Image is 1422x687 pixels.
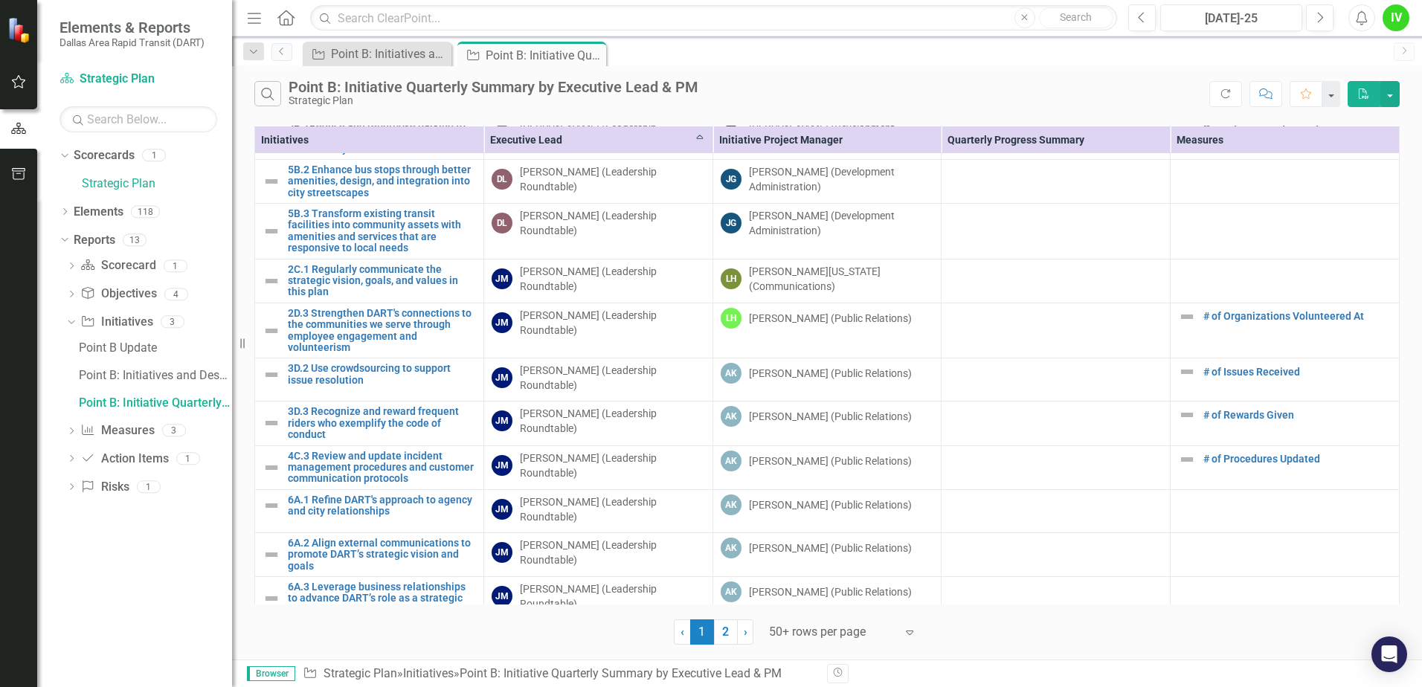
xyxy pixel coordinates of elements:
div: [PERSON_NAME] (Development Administration) [749,164,934,194]
a: 3D.3 Recognize and reward frequent riders who exemplify the code of conduct [288,406,476,440]
div: Open Intercom Messenger [1371,636,1407,672]
div: LH [721,268,741,289]
input: Search ClearPoint... [310,5,1117,31]
div: [PERSON_NAME] (Public Relations) [749,409,912,424]
a: 2C.1 Regularly communicate the strategic vision, goals, and values in this plan [288,264,476,298]
div: [PERSON_NAME] (Leadership Roundtable) [520,308,705,338]
div: 3 [161,316,184,329]
a: 4C.3 Review and update incident management procedures and customer communication protocols [288,451,476,485]
div: [PERSON_NAME] (Public Relations) [749,541,912,555]
div: AK [721,538,741,558]
span: Browser [247,666,295,681]
a: # of Rewards Given [1203,410,1392,421]
img: Not Defined [263,414,280,432]
div: JM [492,499,512,520]
div: AK [721,494,741,515]
a: 5B.3 Transform existing transit facilities into community assets with amenities and services that... [288,208,476,254]
img: Not Defined [263,497,280,515]
img: Not Defined [1178,363,1196,381]
div: Point B: Initiatives and Descriptions [331,45,448,63]
div: Point B Update [79,341,232,355]
a: Strategic Plan [59,71,217,88]
div: 1 [164,259,187,272]
a: Initiatives [403,666,454,680]
div: [PERSON_NAME] (Leadership Roundtable) [520,494,705,524]
div: [PERSON_NAME] (Public Relations) [749,454,912,468]
div: 3 [162,425,186,437]
img: Not Defined [1178,451,1196,468]
img: Not Defined [263,590,280,607]
div: [DATE]-25 [1165,10,1297,28]
a: 6A.1 Refine DART's approach to agency and city relationships [288,494,476,517]
div: [PERSON_NAME] (Public Relations) [749,497,912,512]
div: AK [721,451,741,471]
div: JM [492,410,512,431]
div: JG [721,213,741,233]
a: Action Items [80,451,168,468]
img: Not Defined [263,172,280,190]
div: Point B: Initiative Quarterly Summary by Executive Lead & PM [486,46,602,65]
div: [PERSON_NAME] (Leadership Roundtable) [520,363,705,393]
input: Search Below... [59,106,217,132]
div: 4 [164,288,188,300]
div: 1 [137,480,161,493]
div: DL [492,169,512,190]
span: 1 [690,619,714,645]
div: [PERSON_NAME] (Leadership Roundtable) [520,208,705,238]
div: JM [492,312,512,333]
div: Point B: Initiative Quarterly Summary by Executive Lead & PM [460,666,782,680]
span: Search [1060,11,1092,23]
div: Point B: Initiative Quarterly Summary by Executive Lead & PM [289,79,698,95]
a: Scorecard [80,257,155,274]
a: Point B: Initiative Quarterly Summary by Executive Lead & PM [75,391,232,415]
a: Strategic Plan [82,175,232,193]
span: Elements & Reports [59,19,205,36]
a: Point B: Initiatives and Descriptions [75,364,232,387]
div: [PERSON_NAME] (Public Relations) [749,366,912,381]
div: [PERSON_NAME] (Leadership Roundtable) [520,164,705,194]
a: 2D.3 Strengthen DART's connections to the communities we serve through employee engagement and vo... [288,308,476,354]
button: IV [1383,4,1409,31]
img: Not Defined [263,322,280,340]
div: [PERSON_NAME] (Public Relations) [749,311,912,326]
a: Measures [80,422,154,439]
a: Point B Update [75,336,232,360]
div: [PERSON_NAME] (Leadership Roundtable) [520,264,705,294]
div: 1 [176,452,200,465]
img: Not Defined [263,366,280,384]
button: [DATE]-25 [1160,4,1302,31]
span: › [744,625,747,639]
div: 118 [131,205,160,218]
div: AK [721,406,741,427]
div: Point B: Initiatives and Descriptions [79,369,232,382]
div: [PERSON_NAME] (Leadership Roundtable) [520,451,705,480]
div: [PERSON_NAME] (Development Administration) [749,208,934,238]
div: [PERSON_NAME] (Leadership Roundtable) [520,538,705,567]
img: Not Defined [1178,308,1196,326]
a: Objectives [80,286,156,303]
div: JM [492,586,512,607]
a: Initiatives [80,314,152,331]
img: Not Defined [263,546,280,564]
div: 13 [123,233,147,246]
div: JM [492,542,512,563]
div: [PERSON_NAME][US_STATE] (Communications) [749,264,934,294]
a: 6A.2 Align external communications to promote DART’s strategic vision and goals [288,538,476,572]
a: 3D.2 Use crowdsourcing to support issue resolution [288,363,476,386]
div: [PERSON_NAME] (Leadership Roundtable) [520,581,705,611]
div: Point B: Initiative Quarterly Summary by Executive Lead & PM [79,396,232,410]
div: AK [721,363,741,384]
div: Strategic Plan [289,95,698,106]
div: DL [492,213,512,233]
div: LH [721,308,741,329]
img: ClearPoint Strategy [7,16,34,43]
button: Search [1039,7,1113,28]
a: Elements [74,204,123,221]
div: » » [303,665,816,683]
a: # of Issues Received [1203,367,1392,378]
a: # of Organizations Volunteered At [1203,311,1392,322]
small: Dallas Area Rapid Transit (DART) [59,36,205,48]
div: JG [721,169,741,190]
div: [PERSON_NAME] (Public Relations) [749,584,912,599]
